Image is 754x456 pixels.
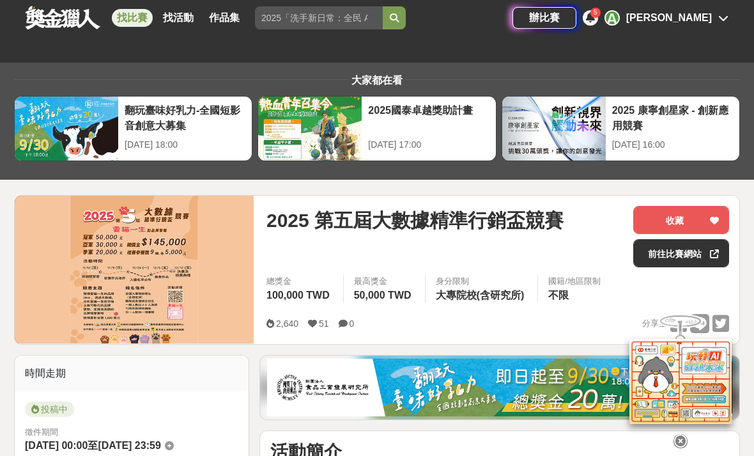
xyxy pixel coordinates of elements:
[98,440,160,451] span: [DATE] 23:59
[258,96,496,161] a: 2025國泰卓越獎助計畫[DATE] 17:00
[436,275,528,288] div: 身分限制
[633,239,729,267] a: 前往比賽網站
[548,290,569,301] span: 不限
[436,290,525,301] span: 大專院校(含研究所)
[25,402,74,417] span: 投稿中
[125,138,245,152] div: [DATE] 18:00
[354,275,415,288] span: 最高獎金
[204,9,245,27] a: 作品集
[502,96,740,161] a: 2025 康寧創星家 - 創新應用競賽[DATE] 16:00
[548,275,601,288] div: 國籍/地區限制
[350,318,355,329] span: 0
[25,427,58,437] span: 徵件期間
[604,10,620,26] div: A
[276,318,298,329] span: 2,640
[15,356,249,391] div: 時間走期
[319,318,329,329] span: 51
[266,290,330,301] span: 100,000 TWD
[15,196,254,343] img: Cover Image
[629,339,732,424] img: d2146d9a-e6f6-4337-9592-8cefde37ba6b.png
[267,359,732,416] img: 1c81a89c-c1b3-4fd6-9c6e-7d29d79abef5.jpg
[626,10,712,26] div: [PERSON_NAME]
[612,103,733,132] div: 2025 康寧創星家 - 創新應用競賽
[88,440,98,451] span: 至
[158,9,199,27] a: 找活動
[112,9,153,27] a: 找比賽
[14,96,252,161] a: 翻玩臺味好乳力-全國短影音創意大募集[DATE] 18:00
[633,206,729,234] button: 收藏
[266,206,564,235] span: 2025 第五屆大數據精準行銷盃競賽
[348,75,406,86] span: 大家都在看
[25,440,88,451] span: [DATE] 00:00
[368,103,489,132] div: 2025國泰卓越獎助計畫
[368,138,489,152] div: [DATE] 17:00
[125,103,245,132] div: 翻玩臺味好乳力-全國短影音創意大募集
[512,7,576,29] a: 辦比賽
[594,9,597,16] span: 5
[354,290,412,301] span: 50,000 TWD
[255,6,383,29] input: 2025「洗手新日常：全民 ALL IN」洗手歌全台徵選
[266,275,333,288] span: 總獎金
[612,138,733,152] div: [DATE] 16:00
